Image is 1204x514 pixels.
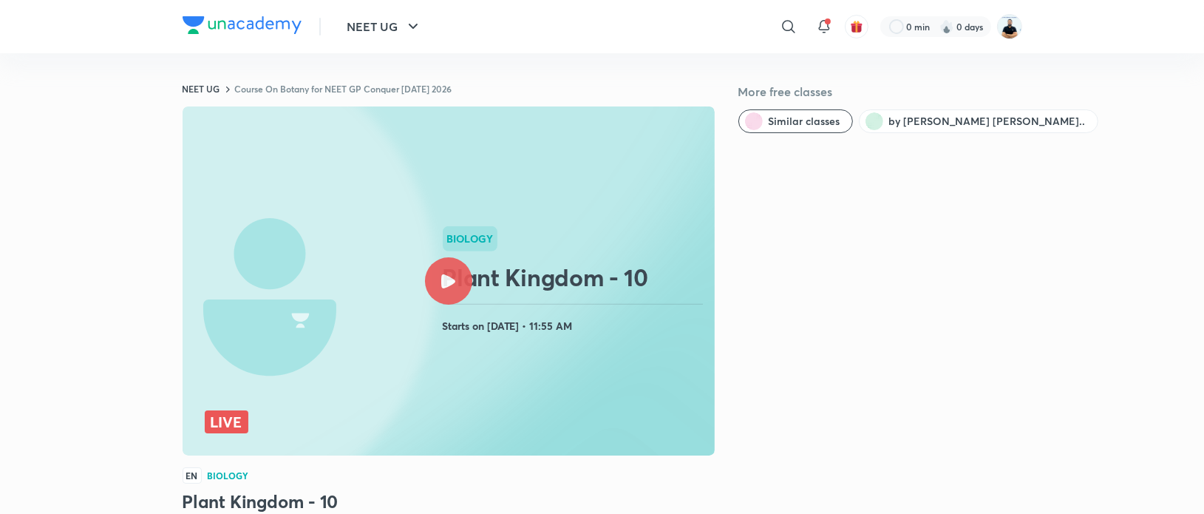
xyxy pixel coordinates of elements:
[889,114,1086,129] span: by Subhash Chandra Yadav
[939,19,954,34] img: streak
[339,12,431,41] button: NEET UG
[443,263,709,292] h2: Plant Kingdom - 10
[443,317,709,336] h4: Starts on [DATE] • 11:55 AM
[850,20,863,33] img: avatar
[183,467,202,484] span: EN
[183,490,715,513] h3: Plant Kingdom - 10
[235,83,452,95] a: Course On Botany for NEET GP Conquer [DATE] 2026
[997,14,1022,39] img: Subhash Chandra Yadav
[183,16,302,34] img: Company Logo
[859,109,1098,133] button: by Subhash Chandra Yadav
[845,15,868,38] button: avatar
[208,471,249,480] h4: Biology
[738,109,853,133] button: Similar classes
[183,83,220,95] a: NEET UG
[769,114,840,129] span: Similar classes
[738,83,1022,101] h5: More free classes
[183,16,302,38] a: Company Logo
